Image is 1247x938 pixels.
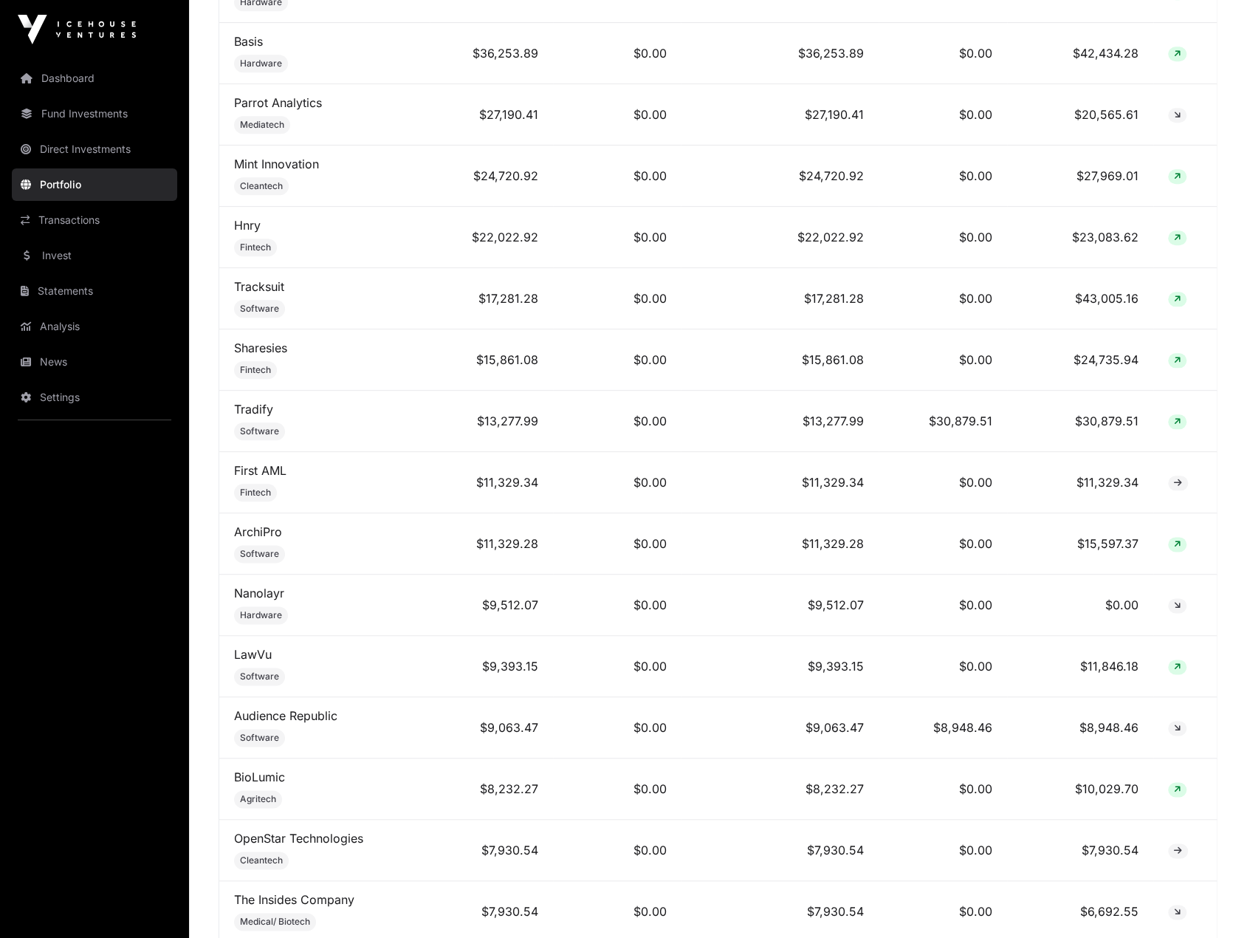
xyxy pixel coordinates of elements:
span: Cleantech [240,855,283,866]
a: Fund Investments [12,97,177,130]
a: BioLumic [234,770,285,784]
span: Hardware [240,58,282,69]
td: $0.00 [553,329,681,391]
td: $9,512.07 [681,575,878,636]
a: OpenStar Technologies [234,831,363,846]
a: Audience Republic [234,708,337,723]
td: $0.00 [553,820,681,881]
td: $13,277.99 [430,391,553,452]
td: $9,393.15 [430,636,553,697]
td: $11,846.18 [1007,636,1153,697]
a: Invest [12,239,177,272]
td: $36,253.89 [430,23,553,84]
td: $15,861.08 [430,329,553,391]
a: Transactions [12,204,177,236]
td: $22,022.92 [681,207,878,268]
a: Analysis [12,310,177,343]
td: $0.00 [553,391,681,452]
a: The Insides Company [234,892,354,907]
td: $0.00 [879,207,1008,268]
td: $30,879.51 [879,391,1008,452]
span: Hardware [240,609,282,621]
td: $11,329.34 [430,452,553,513]
td: $0.00 [553,84,681,146]
td: $20,565.61 [1007,84,1153,146]
td: $7,930.54 [430,820,553,881]
td: $0.00 [553,636,681,697]
td: $0.00 [553,697,681,759]
span: Medical/ Biotech [240,916,310,928]
td: $7,930.54 [1007,820,1153,881]
td: $9,063.47 [430,697,553,759]
td: $8,948.46 [1007,697,1153,759]
span: Software [240,425,279,437]
a: ArchiPro [234,524,282,539]
a: Mint Innovation [234,157,319,171]
td: $9,393.15 [681,636,878,697]
a: First AML [234,463,286,478]
td: $27,969.01 [1007,146,1153,207]
td: $0.00 [879,575,1008,636]
td: $15,597.37 [1007,513,1153,575]
td: $0.00 [879,452,1008,513]
span: Cleantech [240,180,283,192]
a: Statements [12,275,177,307]
td: $30,879.51 [1007,391,1153,452]
td: $22,022.92 [430,207,553,268]
span: Fintech [240,242,271,253]
td: $0.00 [879,146,1008,207]
span: Fintech [240,364,271,376]
td: $10,029.70 [1007,759,1153,820]
td: $0.00 [879,820,1008,881]
td: $0.00 [553,207,681,268]
td: $0.00 [879,329,1008,391]
td: $8,232.27 [430,759,553,820]
a: Direct Investments [12,133,177,165]
span: Software [240,732,279,744]
td: $0.00 [1007,575,1153,636]
td: $43,005.16 [1007,268,1153,329]
td: $24,720.92 [681,146,878,207]
td: $0.00 [553,513,681,575]
a: Tradify [234,402,273,417]
td: $24,720.92 [430,146,553,207]
td: $11,329.28 [430,513,553,575]
td: $9,063.47 [681,697,878,759]
td: $8,232.27 [681,759,878,820]
td: $9,512.07 [430,575,553,636]
td: $13,277.99 [681,391,878,452]
span: Software [240,548,279,560]
iframe: Chat Widget [1173,867,1247,938]
td: $0.00 [879,636,1008,697]
a: Portfolio [12,168,177,201]
td: $0.00 [553,759,681,820]
td: $11,329.34 [681,452,878,513]
img: Icehouse Ventures Logo [18,15,136,44]
td: $0.00 [879,268,1008,329]
a: Nanolayr [234,586,284,600]
td: $23,083.62 [1007,207,1153,268]
td: $7,930.54 [681,820,878,881]
td: $0.00 [553,146,681,207]
td: $0.00 [553,23,681,84]
span: Software [240,303,279,315]
td: $27,190.41 [681,84,878,146]
span: Fintech [240,487,271,499]
td: $11,329.28 [681,513,878,575]
a: LawVu [234,647,272,662]
td: $8,948.46 [879,697,1008,759]
td: $17,281.28 [681,268,878,329]
td: $0.00 [553,452,681,513]
a: Dashboard [12,62,177,95]
td: $0.00 [879,23,1008,84]
td: $42,434.28 [1007,23,1153,84]
td: $0.00 [553,268,681,329]
a: Basis [234,34,263,49]
td: $0.00 [879,84,1008,146]
span: Agritech [240,793,276,805]
span: Software [240,671,279,682]
td: $17,281.28 [430,268,553,329]
td: $36,253.89 [681,23,878,84]
td: $0.00 [879,513,1008,575]
span: Mediatech [240,119,284,131]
